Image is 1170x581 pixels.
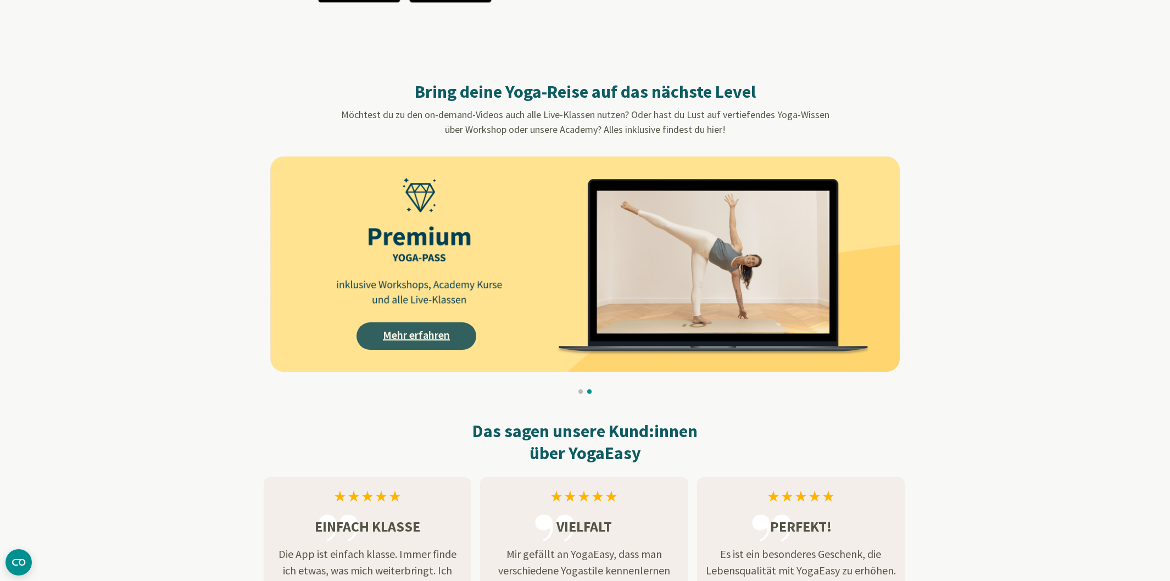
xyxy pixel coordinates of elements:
button: CMP-Widget öffnen [5,549,32,576]
h2: Das sagen unsere Kund:innen über YogaEasy [264,420,906,464]
h3: Einfach klasse [264,516,471,537]
h2: Bring deine Yoga-Reise auf das nächste Level [281,81,889,103]
a: Mehr erfahren [356,322,476,350]
img: AAffA0nNPuCLAAAAAElFTkSuQmCC [270,157,900,372]
h3: Vielfalt [480,516,688,537]
p: Möchtest du zu den on-demand-Videos auch alle Live-Klassen nutzen? Oder hast du Lust auf vertiefe... [281,107,889,137]
p: Es ist ein besonderes Geschenk, die Lebensqualität mit YogaEasy zu erhöhen. [697,546,905,579]
h3: Perfekt! [697,516,905,537]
